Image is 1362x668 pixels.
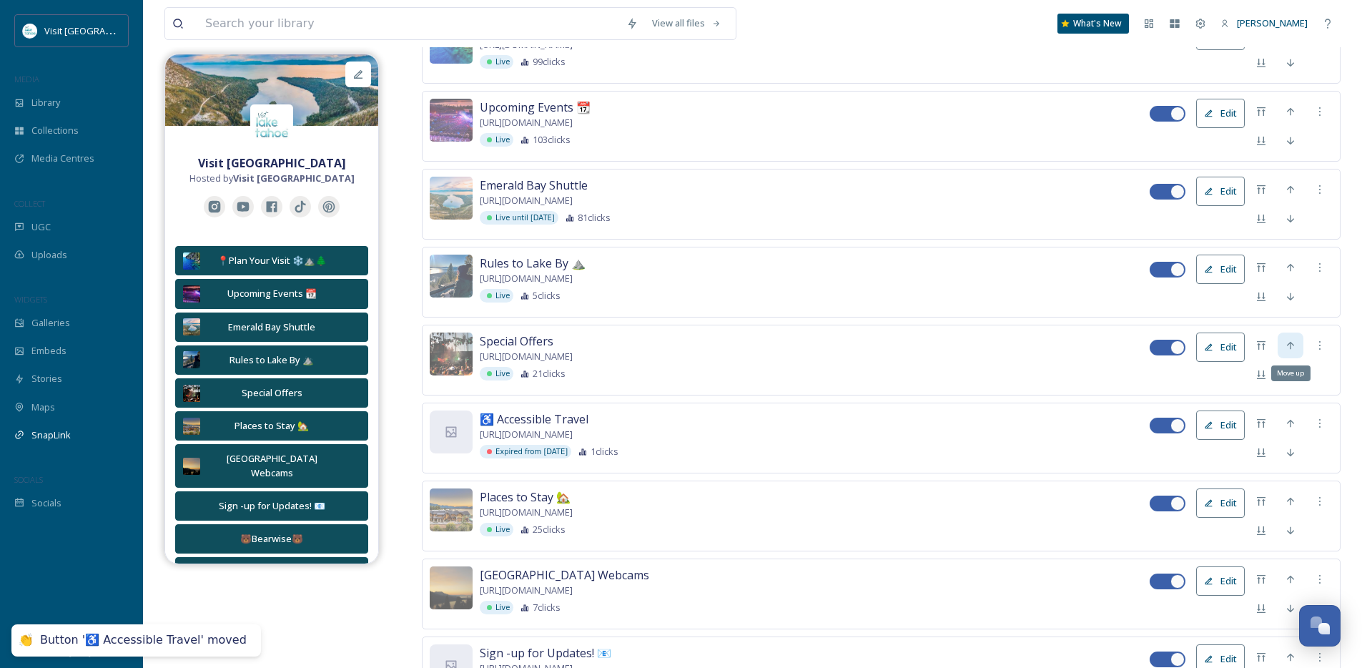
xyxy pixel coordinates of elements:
a: [PERSON_NAME] [1213,9,1315,37]
div: Live [480,289,513,303]
span: [URL][DOMAIN_NAME] [480,194,573,207]
button: Emerald Bay Shuttle [175,313,368,342]
button: 📍Plan Your Visit ❄️⛰️🌲 [175,246,368,275]
span: [PERSON_NAME] [1237,16,1308,29]
span: 103 clicks [533,133,571,147]
span: Rules to Lake By ⛰️ [480,255,586,272]
div: Places to Stay 🏡 [207,419,336,433]
img: 547dce1b-2211-4964-8c79-c80e0e3d65da.jpg [430,99,473,142]
span: Upcoming Events 📆 [480,99,591,116]
span: Uploads [31,248,67,262]
span: [URL][DOMAIN_NAME] [480,116,573,129]
img: 5ed22be4-7966-46fc-8472-cd558b1817c5.jpg [165,54,378,126]
img: 7f48781b-3d0b-4900-ae9e-54705d85fa1f.jpg [183,458,200,475]
img: 5ed22be4-7966-46fc-8472-cd558b1817c5.jpg [430,177,473,220]
span: SOCIALS [14,474,43,485]
span: 99 clicks [533,55,566,69]
div: Live [480,133,513,147]
div: Expired from [DATE] [480,445,571,458]
span: [URL][DOMAIN_NAME] [480,350,573,363]
div: Live [480,55,513,69]
img: 49aa5d1b-0fe6-45cc-a362-d8fe05b21b1a.jpg [430,333,473,375]
span: ♿️ Accessible Travel [480,411,588,428]
span: COLLECT [14,198,45,209]
button: Tourism Cares Map🗺️ [175,557,368,586]
span: Embeds [31,344,66,358]
div: 📍Plan Your Visit ❄️⛰️🌲 [207,254,336,267]
button: Edit [1196,99,1245,128]
span: Visit [GEOGRAPHIC_DATA] [44,24,155,37]
button: Sign -up for Updates! 📧 [175,491,368,521]
span: [URL][DOMAIN_NAME] [480,584,573,597]
button: Places to Stay 🏡 [175,411,368,441]
span: Media Centres [31,152,94,165]
img: 5f32336e-3e0c-4c6f-b0f4-2e9ce637787c.jpg [430,488,473,531]
img: 5f32336e-3e0c-4c6f-b0f4-2e9ce637787c.jpg [183,418,200,435]
img: b13c3fcf-5cbf-41d7-8a6c-978594b3e6c2.jpg [183,252,200,270]
button: Special Offers [175,378,368,408]
button: Rules to Lake By ⛰️ [175,345,368,375]
button: Open Chat [1299,605,1341,647]
div: Live [480,601,513,614]
button: Edit [1196,566,1245,596]
a: What's New [1057,14,1129,34]
div: Sign -up for Updates! 📧 [183,499,360,513]
span: WIDGETS [14,294,47,305]
div: 👏 [19,633,33,648]
strong: Visit [GEOGRAPHIC_DATA] [198,155,346,171]
a: View all files [645,9,729,37]
span: 1 clicks [591,445,618,458]
span: 21 clicks [533,367,566,380]
span: 7 clicks [533,601,561,614]
button: Upcoming Events 📆 [175,279,368,308]
img: f117afaa-5989-485c-8993-8775d71c68b9.jpg [430,255,473,298]
span: 5 clicks [533,289,561,303]
button: Edit [1196,255,1245,284]
span: Socials [31,496,61,510]
img: download.jpeg [250,104,293,147]
span: [URL][DOMAIN_NAME] [480,506,573,519]
span: [GEOGRAPHIC_DATA] Webcams [480,566,649,584]
span: [URL][DOMAIN_NAME] [480,272,573,285]
div: Move up [1271,365,1311,381]
div: 🐻Bearwise🐻 [183,532,360,546]
div: [GEOGRAPHIC_DATA] Webcams [207,452,336,479]
span: Library [31,96,60,109]
div: Button '♿️ Accessible Travel' moved [40,633,247,648]
img: 49aa5d1b-0fe6-45cc-a362-d8fe05b21b1a.jpg [183,385,200,402]
span: 81 clicks [578,211,611,225]
span: Sign -up for Updates! 📧 [480,644,611,662]
div: Live [480,367,513,380]
span: UGC [31,220,51,234]
span: Emerald Bay Shuttle [480,177,588,194]
button: [GEOGRAPHIC_DATA] Webcams [175,444,368,487]
div: Live [480,523,513,536]
span: SnapLink [31,428,71,442]
button: Edit [1196,488,1245,518]
div: Emerald Bay Shuttle [207,320,336,334]
strong: Visit [GEOGRAPHIC_DATA] [233,172,355,185]
button: 🐻Bearwise🐻 [175,524,368,554]
img: 547dce1b-2211-4964-8c79-c80e0e3d65da.jpg [183,285,200,303]
img: 7f48781b-3d0b-4900-ae9e-54705d85fa1f.jpg [430,566,473,609]
div: Live until [DATE] [480,211,558,225]
button: Edit [1196,333,1245,362]
span: Collections [31,124,79,137]
img: download.jpeg [23,24,37,38]
div: Rules to Lake By ⛰️ [207,353,336,367]
span: Special Offers [480,333,553,350]
button: Edit [1196,177,1245,206]
span: Stories [31,372,62,385]
span: Places to Stay 🏡 [480,488,571,506]
div: Upcoming Events 📆 [207,287,336,300]
span: MEDIA [14,74,39,84]
span: Maps [31,401,55,414]
span: Galleries [31,316,70,330]
span: 25 clicks [533,523,566,536]
span: Hosted by [189,172,355,185]
img: 5ed22be4-7966-46fc-8472-cd558b1817c5.jpg [183,318,200,335]
div: Special Offers [207,386,336,400]
button: Edit [1196,411,1245,440]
